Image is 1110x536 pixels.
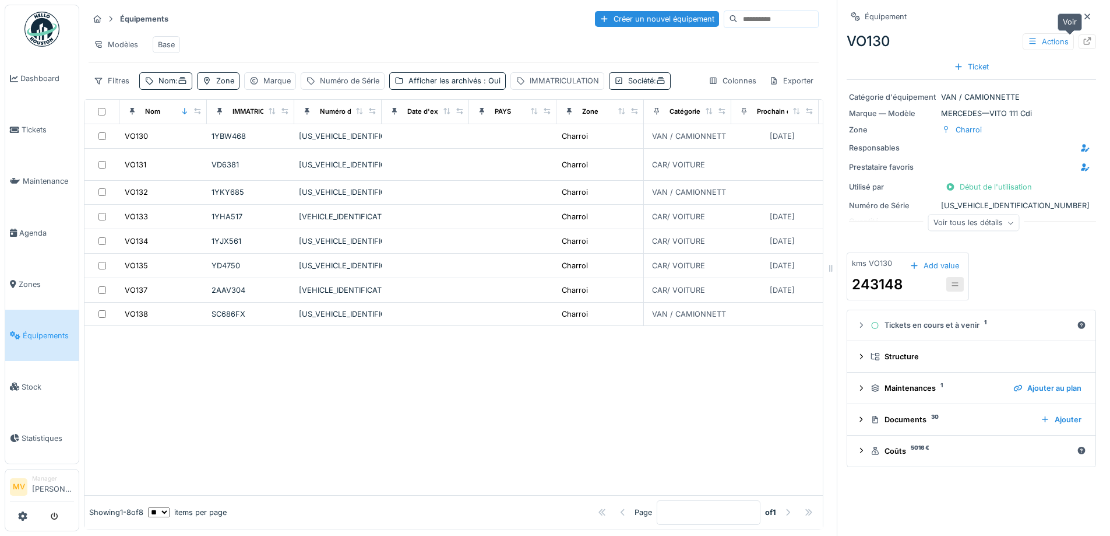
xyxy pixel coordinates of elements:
summary: Structure [852,346,1091,367]
div: Charroi [956,124,982,135]
div: Voir [1058,13,1082,30]
div: [US_VEHICLE_IDENTIFICATION_NUMBER] [299,159,377,170]
div: Structure [871,351,1081,362]
div: 1YBW468 [212,131,290,142]
div: VAN / CAMIONNETTE [652,309,731,320]
div: Zone [582,107,598,117]
div: Afficher les archivés [408,75,501,86]
span: Tickets [22,124,74,135]
summary: Coûts5016 € [852,440,1091,462]
div: VO130 [125,131,148,142]
div: Marque — Modèle [849,108,936,119]
div: Page [635,507,652,518]
a: Maintenance [5,156,79,207]
div: [DATE] [770,211,795,222]
div: Prestataire favoris [849,162,936,173]
span: Agenda [19,227,74,239]
span: : Oui [481,76,501,85]
div: [VEHICLE_IDENTIFICATION_NUMBER] [299,285,377,296]
div: Charroi [562,309,588,320]
span: Maintenance [23,176,74,187]
div: YD4750 [212,260,290,271]
div: Voir tous les détails [928,215,1020,232]
div: IMMATRICULATION [530,75,599,86]
span: Dashboard [20,73,74,84]
div: VO133 [125,211,148,222]
div: Marque [263,75,291,86]
div: VO137 [125,285,147,296]
a: Stock [5,361,79,412]
div: VO131 [125,159,146,170]
div: Add value [905,258,964,274]
div: Ajouter au plan [1009,380,1086,396]
div: 1YKY685 [212,187,290,198]
div: Créer un nouvel équipement [595,11,719,27]
div: Nom [145,107,160,117]
div: Manager [32,474,74,483]
strong: of 1 [765,507,776,518]
a: Tickets [5,104,79,156]
summary: Maintenances1Ajouter au plan [852,377,1091,399]
div: VO138 [125,309,148,320]
div: VO135 [125,260,148,271]
span: Zones [19,279,74,290]
div: [US_VEHICLE_IDENTIFICATION_NUMBER] [299,236,377,247]
summary: Tickets en cours et à venir1 [852,315,1091,337]
div: [VEHICLE_IDENTIFICATION_NUMBER] [299,211,377,222]
a: Équipements [5,310,79,361]
div: Documents [871,414,1031,425]
div: Coûts [871,446,1072,457]
li: MV [10,478,27,496]
div: [US_VEHICLE_IDENTIFICATION_NUMBER] [849,200,1094,211]
div: Base [158,39,175,50]
div: [US_VEHICLE_IDENTIFICATION_NUMBER] [299,260,377,271]
summary: Documents30Ajouter [852,409,1091,430]
div: Ajouter [1036,412,1086,428]
div: [US_VEHICLE_IDENTIFICATION_NUMBER] [299,309,377,320]
div: Catégories d'équipement [669,107,750,117]
div: Exporter [764,72,819,89]
div: Actions [1023,33,1074,50]
img: Badge_color-CXgf-gQk.svg [24,12,59,47]
div: 2AAV304 [212,285,290,296]
a: MV Manager[PERSON_NAME] [10,474,74,502]
div: [DATE] [770,260,795,271]
div: Ticket [949,59,993,75]
div: PAYS [495,107,511,117]
div: Charroi [562,236,588,247]
div: [US_VEHICLE_IDENTIFICATION_NUMBER] [299,131,377,142]
div: Catégorie d'équipement [849,92,936,103]
div: Modèles [89,36,143,53]
li: [PERSON_NAME] [32,474,74,499]
div: [DATE] [770,285,795,296]
div: Charroi [562,131,588,142]
div: CAR/ VOITURE [652,260,705,271]
div: Prochain entretien [757,107,816,117]
div: Charroi [562,260,588,271]
strong: Équipements [115,13,173,24]
div: VO132 [125,187,148,198]
div: Numéro de Série [849,200,936,211]
a: Zones [5,258,79,310]
div: IMMATRICULATION [232,107,293,117]
div: 243148 [852,274,903,295]
div: [US_VEHICLE_IDENTIFICATION_NUMBER] [299,187,377,198]
span: : [654,76,665,85]
div: Charroi [562,285,588,296]
div: Responsables [849,142,936,153]
div: Maintenances [871,383,1004,394]
div: kms VO130 [852,258,892,269]
div: Charroi [562,159,588,170]
a: Agenda [5,207,79,258]
div: Tickets en cours et à venir [871,320,1072,331]
div: 1YHA517 [212,211,290,222]
span: Équipements [23,330,74,341]
div: Colonnes [703,72,762,89]
div: Numéro de Série [320,107,373,117]
div: VD6381 [212,159,290,170]
div: [DATE] [770,236,795,247]
div: MERCEDES — VITO 111 Cdi [849,108,1094,119]
span: : [175,76,187,85]
div: Zone [216,75,234,86]
div: items per page [148,507,227,518]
